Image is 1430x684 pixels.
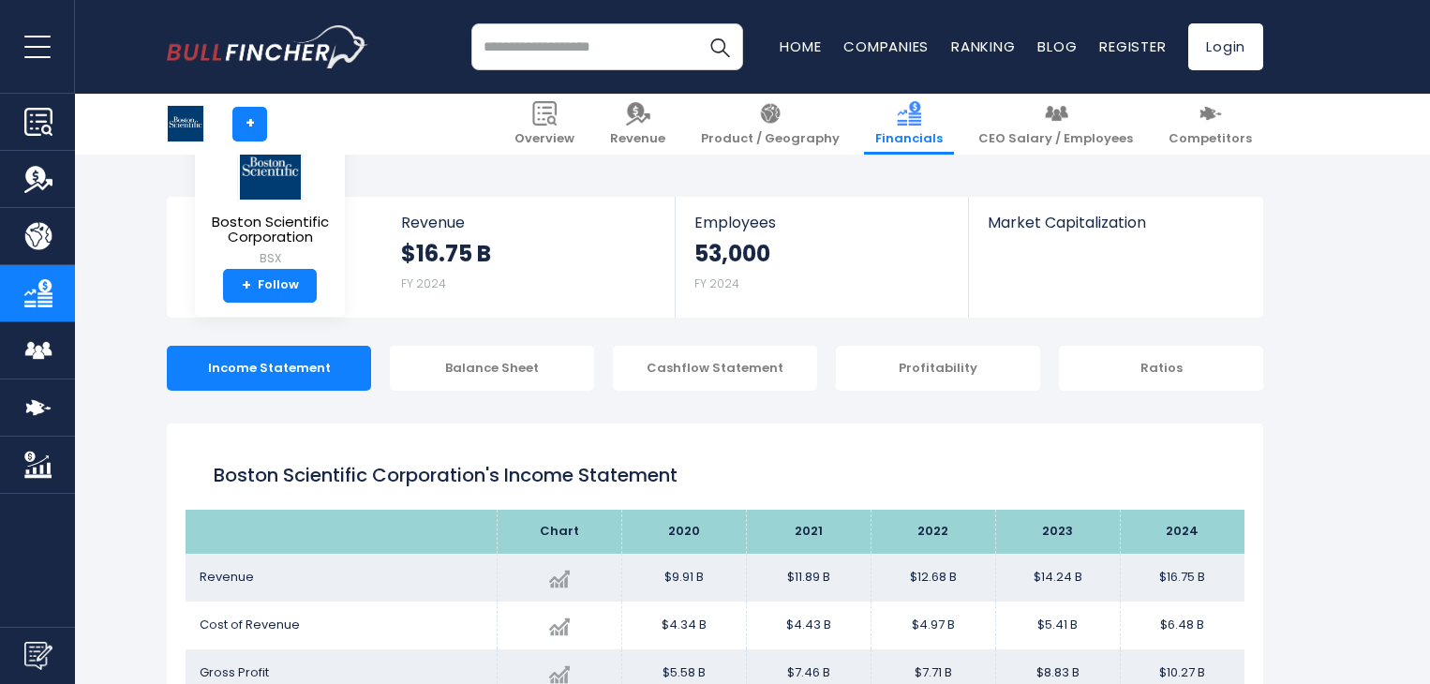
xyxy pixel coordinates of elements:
[676,197,967,318] a: Employees 53,000 FY 2024
[242,277,251,294] strong: +
[1120,602,1244,649] td: $6.48 B
[401,214,657,231] span: Revenue
[1120,510,1244,554] th: 2024
[1188,23,1263,70] a: Login
[967,94,1144,155] a: CEO Salary / Employees
[167,25,368,68] a: Go to homepage
[514,131,574,147] span: Overview
[382,197,676,318] a: Revenue $16.75 B FY 2024
[1120,554,1244,602] td: $16.75 B
[209,137,331,269] a: Boston Scientific Corporation BSX
[1037,37,1077,56] a: Blog
[1157,94,1263,155] a: Competitors
[210,250,330,267] small: BSX
[871,602,995,649] td: $4.97 B
[871,554,995,602] td: $12.68 B
[843,37,929,56] a: Companies
[1099,37,1166,56] a: Register
[168,106,203,141] img: BSX logo
[167,25,368,68] img: bullfincher logo
[503,94,586,155] a: Overview
[969,197,1261,263] a: Market Capitalization
[864,94,954,155] a: Financials
[694,239,770,268] strong: 53,000
[613,346,817,391] div: Cashflow Statement
[200,568,254,586] span: Revenue
[995,554,1120,602] td: $14.24 B
[995,602,1120,649] td: $5.41 B
[875,131,943,147] span: Financials
[1059,346,1263,391] div: Ratios
[610,131,665,147] span: Revenue
[746,510,871,554] th: 2021
[390,346,594,391] div: Balance Sheet
[995,510,1120,554] th: 2023
[746,602,871,649] td: $4.43 B
[746,554,871,602] td: $11.89 B
[497,510,621,554] th: Chart
[701,131,840,147] span: Product / Geography
[1169,131,1252,147] span: Competitors
[599,94,677,155] a: Revenue
[871,510,995,554] th: 2022
[694,275,739,291] small: FY 2024
[690,94,851,155] a: Product / Geography
[200,663,269,681] span: Gross Profit
[780,37,821,56] a: Home
[167,346,371,391] div: Income Statement
[951,37,1015,56] a: Ranking
[223,269,317,303] a: +Follow
[210,215,330,245] span: Boston Scientific Corporation
[232,107,267,141] a: +
[237,138,303,201] img: BSX logo
[200,616,300,633] span: Cost of Revenue
[694,214,948,231] span: Employees
[621,602,746,649] td: $4.34 B
[401,275,446,291] small: FY 2024
[214,461,1216,489] h1: Boston Scientific Corporation's Income Statement
[621,554,746,602] td: $9.91 B
[988,214,1243,231] span: Market Capitalization
[836,346,1040,391] div: Profitability
[401,239,491,268] strong: $16.75 B
[621,510,746,554] th: 2020
[696,23,743,70] button: Search
[978,131,1133,147] span: CEO Salary / Employees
